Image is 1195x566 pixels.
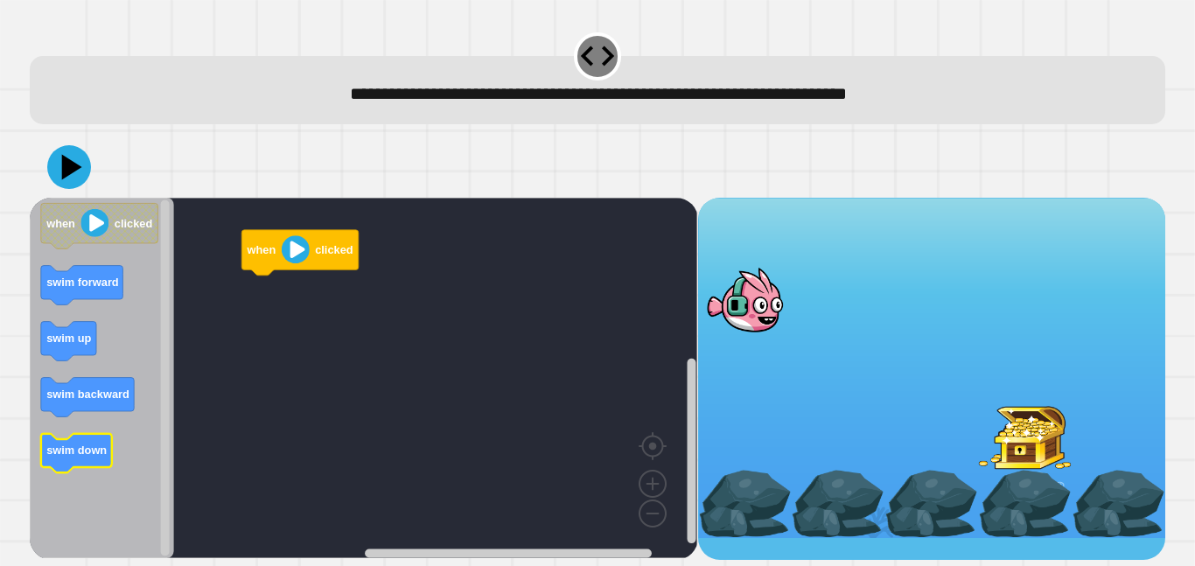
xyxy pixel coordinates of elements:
[30,198,697,560] div: Blockly Workspace
[115,217,152,230] text: clicked
[315,243,353,256] text: clicked
[46,332,91,345] text: swim up
[45,217,75,230] text: when
[46,388,129,401] text: swim backward
[46,276,119,289] text: swim forward
[46,444,107,457] text: swim down
[247,243,276,256] text: when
